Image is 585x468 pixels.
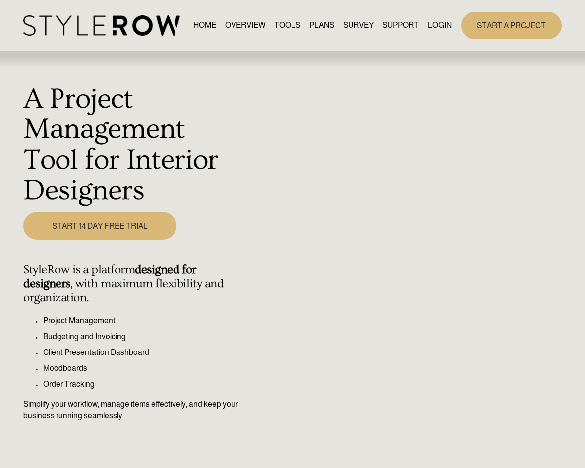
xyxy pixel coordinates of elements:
[309,19,334,32] a: PLANS
[23,15,179,36] img: StyleRow
[225,19,266,32] a: OVERVIEW
[382,19,419,31] span: SUPPORT
[23,263,199,291] strong: designed for designers
[274,19,300,32] a: TOOLS
[43,378,244,390] p: Order Tracking
[23,84,244,206] h1: A Project Management Tool for Interior Designers
[461,12,562,39] a: START A PROJECT
[43,362,244,374] p: Moodboards
[23,263,244,305] h4: StyleRow is a platform , with maximum flexibility and organization.
[43,347,244,358] p: Client Presentation Dashboard
[23,398,244,422] p: Simplify your workflow, manage items effectively, and keep your business running seamlessly.
[382,19,419,32] a: folder dropdown
[23,212,176,240] a: START 14 DAY FREE TRIAL
[43,331,244,343] p: Budgeting and Invoicing
[343,19,374,32] a: SURVEY
[43,315,244,327] p: Project Management
[428,19,452,32] a: LOGIN
[193,19,216,32] a: HOME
